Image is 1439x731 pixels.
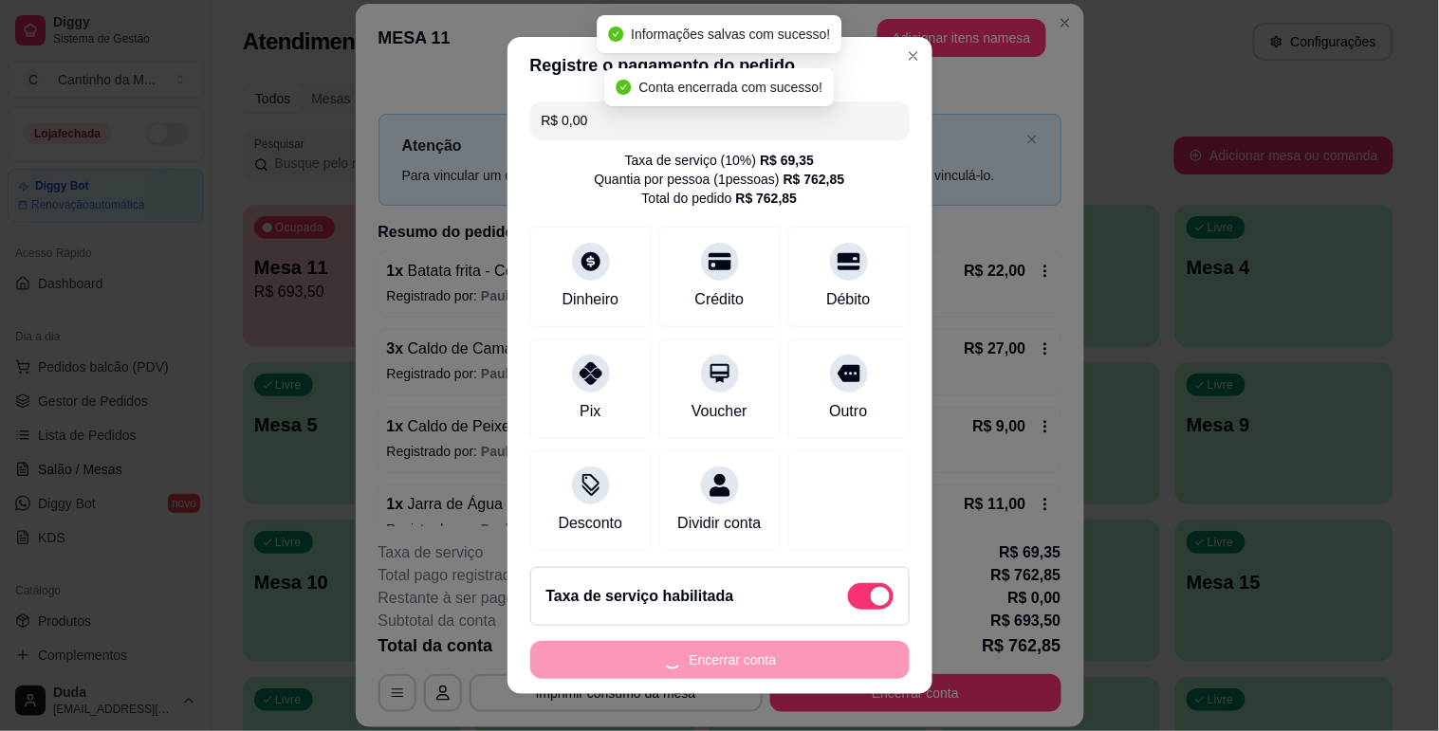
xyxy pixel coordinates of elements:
[760,151,814,170] div: R$ 69,35
[507,37,932,94] header: Registre o pagamento do pedido
[617,80,632,95] span: check-circle
[695,288,745,311] div: Crédito
[608,27,623,42] span: check-circle
[898,41,929,71] button: Close
[625,151,814,170] div: Taxa de serviço ( 10 %)
[829,400,867,423] div: Outro
[677,512,761,535] div: Dividir conta
[784,170,845,189] div: R$ 762,85
[546,585,734,608] h2: Taxa de serviço habilitada
[692,400,747,423] div: Voucher
[642,189,798,208] div: Total do pedido
[826,288,870,311] div: Débito
[559,512,623,535] div: Desconto
[736,189,798,208] div: R$ 762,85
[631,27,830,42] span: Informações salvas com sucesso!
[595,170,845,189] div: Quantia por pessoa ( 1 pessoas)
[542,101,898,139] input: Ex.: hambúrguer de cordeiro
[563,288,619,311] div: Dinheiro
[639,80,823,95] span: Conta encerrada com sucesso!
[580,400,600,423] div: Pix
